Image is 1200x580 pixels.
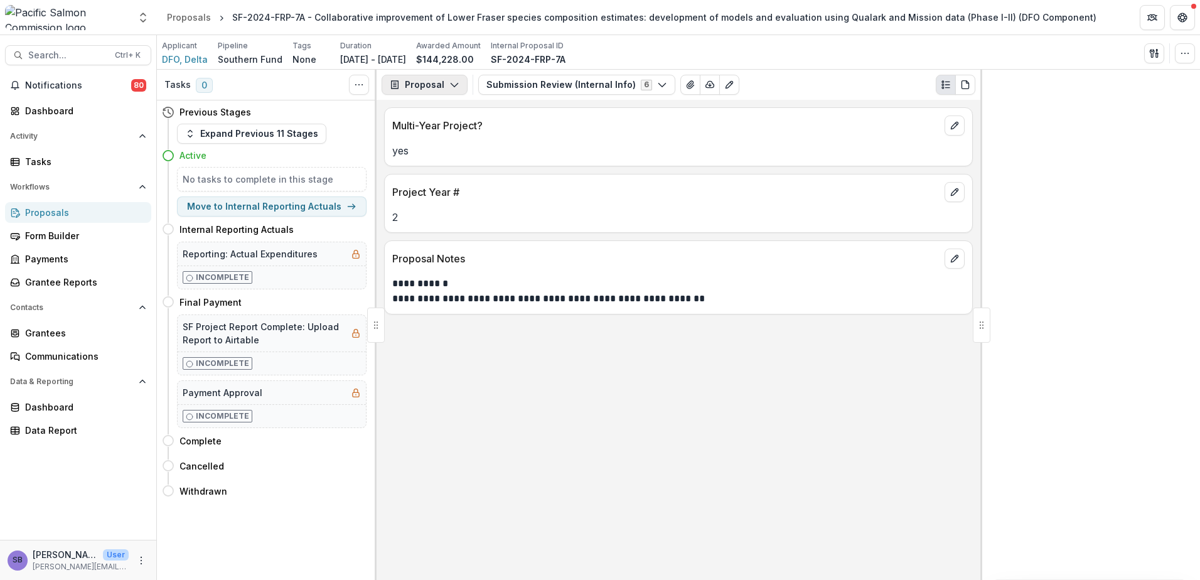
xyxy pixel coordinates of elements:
[162,40,197,51] p: Applicant
[131,79,146,92] span: 80
[179,296,242,309] h4: Final Payment
[179,434,222,448] h4: Complete
[340,40,372,51] p: Duration
[292,53,316,66] p: None
[134,553,149,568] button: More
[491,40,564,51] p: Internal Proposal ID
[392,210,965,225] p: 2
[196,272,249,283] p: Incomplete
[177,124,326,144] button: Expand Previous 11 Stages
[177,196,367,217] button: Move to Internal Reporting Actuals
[179,105,251,119] h4: Previous Stages
[179,149,206,162] h4: Active
[25,424,141,437] div: Data Report
[25,155,141,168] div: Tasks
[5,372,151,392] button: Open Data & Reporting
[179,223,294,236] h4: Internal Reporting Actuals
[1170,5,1195,30] button: Get Help
[183,320,346,346] h5: SF Project Report Complete: Upload Report to Airtable
[5,5,129,30] img: Pacific Salmon Commission logo
[10,377,134,386] span: Data & Reporting
[5,225,151,246] a: Form Builder
[5,75,151,95] button: Notifications80
[392,251,940,266] p: Proposal Notes
[5,249,151,269] a: Payments
[936,75,956,95] button: Plaintext view
[340,53,406,66] p: [DATE] - [DATE]
[25,104,141,117] div: Dashboard
[392,185,940,200] p: Project Year #
[196,358,249,369] p: Incomplete
[1140,5,1165,30] button: Partners
[25,80,131,91] span: Notifications
[416,40,481,51] p: Awarded Amount
[25,206,141,219] div: Proposals
[25,326,141,340] div: Grantees
[5,177,151,197] button: Open Workflows
[103,549,129,561] p: User
[10,303,134,312] span: Contacts
[25,276,141,289] div: Grantee Reports
[392,143,965,158] p: yes
[5,202,151,223] a: Proposals
[183,247,318,260] h5: Reporting: Actual Expenditures
[196,78,213,93] span: 0
[10,183,134,191] span: Workflows
[5,272,151,293] a: Grantee Reports
[5,151,151,172] a: Tasks
[5,346,151,367] a: Communications
[5,126,151,146] button: Open Activity
[33,548,98,561] p: [PERSON_NAME]
[491,53,565,66] p: SF-2024-FRP-7A
[179,485,227,498] h4: Withdrawn
[680,75,700,95] button: View Attached Files
[945,182,965,202] button: edit
[25,252,141,266] div: Payments
[5,298,151,318] button: Open Contacts
[10,132,134,141] span: Activity
[134,5,152,30] button: Open entity switcher
[945,249,965,269] button: edit
[162,8,1101,26] nav: breadcrumb
[183,386,262,399] h5: Payment Approval
[167,11,211,24] div: Proposals
[25,350,141,363] div: Communications
[5,323,151,343] a: Grantees
[5,100,151,121] a: Dashboard
[183,173,361,186] h5: No tasks to complete in this stage
[13,556,23,564] div: Sascha Bendt
[162,53,208,66] a: DFO, Delta
[5,397,151,417] a: Dashboard
[218,40,248,51] p: Pipeline
[349,75,369,95] button: Toggle View Cancelled Tasks
[162,8,216,26] a: Proposals
[292,40,311,51] p: Tags
[164,80,191,90] h3: Tasks
[416,53,474,66] p: $144,228.00
[955,75,975,95] button: PDF view
[719,75,739,95] button: Edit as form
[28,50,107,61] span: Search...
[179,459,224,473] h4: Cancelled
[25,229,141,242] div: Form Builder
[5,420,151,441] a: Data Report
[33,561,129,572] p: [PERSON_NAME][EMAIL_ADDRESS][DOMAIN_NAME]
[945,115,965,136] button: edit
[478,75,675,95] button: Submission Review (Internal Info)6
[392,118,940,133] p: Multi-Year Project?
[112,48,143,62] div: Ctrl + K
[218,53,282,66] p: Southern Fund
[5,45,151,65] button: Search...
[232,11,1096,24] div: SF-2024-FRP-7A - Collaborative improvement of Lower Fraser species composition estimates: develop...
[382,75,468,95] button: Proposal
[196,411,249,422] p: Incomplete
[25,400,141,414] div: Dashboard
